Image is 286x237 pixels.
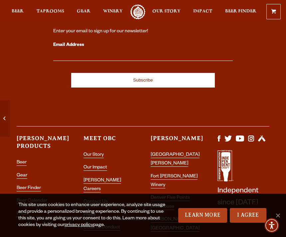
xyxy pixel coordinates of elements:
[37,9,64,14] span: Taprooms
[37,4,64,19] a: Taprooms
[83,178,121,192] a: [PERSON_NAME] Careers
[18,202,170,229] div: This site uses cookies to enhance user experience, analyze site usage and provide a personalized ...
[83,152,104,158] a: Our Story
[152,9,181,14] span: Our Story
[53,41,233,50] label: Email Address
[258,139,265,144] a: Visit us on Untappd
[130,4,146,19] a: Odell Home
[12,9,24,14] span: Beer
[151,134,203,148] h3: [PERSON_NAME]
[17,160,27,166] a: Beer
[65,223,93,228] a: privacy policy
[236,139,244,144] a: Visit us on YouTube
[217,185,269,209] p: Independent since [DATE]
[53,28,233,35] div: Enter your email to sign up for our newsletter!
[77,9,90,14] span: Gear
[274,212,281,219] span: No
[77,4,90,19] a: Gear
[152,4,181,19] a: Our Story
[217,139,220,144] a: Visit us on Facebook
[103,4,123,19] a: Winery
[17,186,41,191] a: Beer Finder
[225,9,256,14] span: Beer Finder
[178,208,227,223] a: Learn More
[225,4,256,19] a: Beer Finder
[193,4,212,19] a: Impact
[224,139,232,144] a: Visit us on X (formerly Twitter)
[230,208,266,223] a: I Agree
[193,9,212,14] span: Impact
[71,73,215,88] input: Subscribe
[83,165,107,171] a: Our Impact
[17,173,27,179] a: Gear
[17,134,69,156] h3: [PERSON_NAME] Products
[151,152,200,167] a: [GEOGRAPHIC_DATA][PERSON_NAME]
[103,9,123,14] span: Winery
[248,139,254,144] a: Visit us on Instagram
[151,174,198,188] a: Fort [PERSON_NAME] Winery
[12,4,24,19] a: Beer
[83,134,135,148] h3: Meet OBC
[264,218,279,233] div: Accessibility Menu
